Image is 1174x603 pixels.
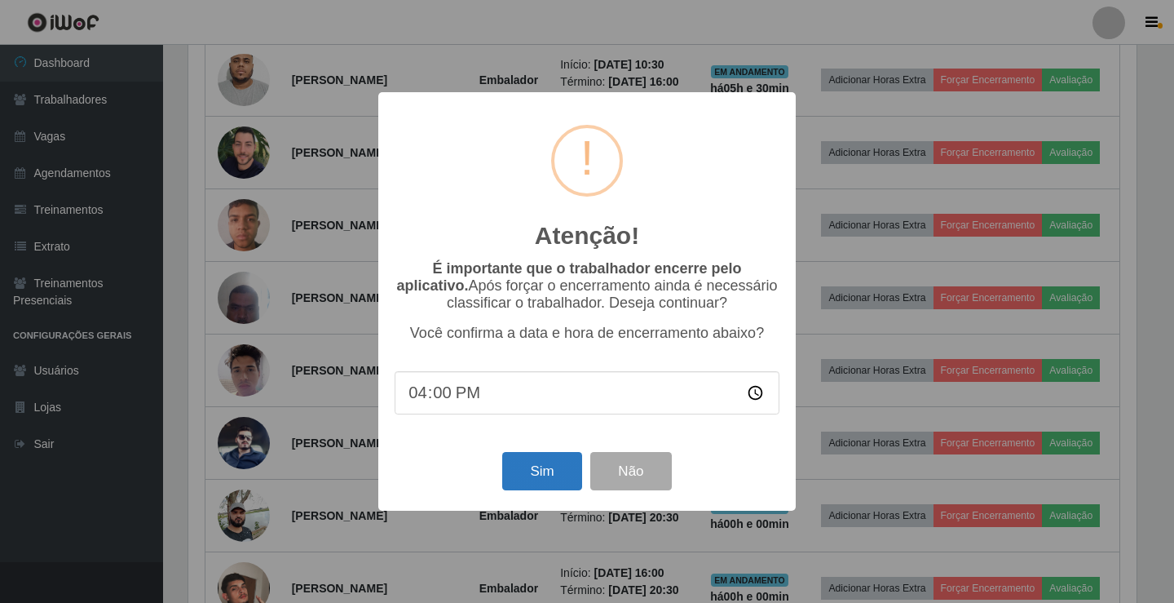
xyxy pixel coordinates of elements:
[502,452,581,490] button: Sim
[535,221,639,251] h2: Atenção!
[396,260,741,294] b: É importante que o trabalhador encerre pelo aplicativo.
[590,452,671,490] button: Não
[395,325,779,342] p: Você confirma a data e hora de encerramento abaixo?
[395,260,779,312] p: Após forçar o encerramento ainda é necessário classificar o trabalhador. Deseja continuar?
